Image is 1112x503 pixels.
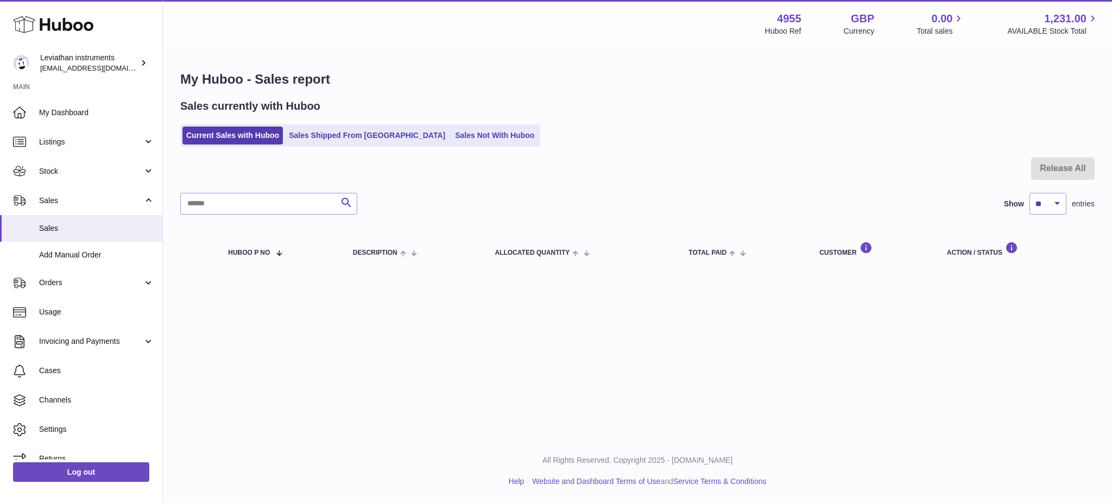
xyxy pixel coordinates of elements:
span: 1,231.00 [1044,11,1086,26]
span: Orders [39,278,143,288]
a: Log out [13,462,149,482]
a: 0.00 Total sales [917,11,965,36]
div: Currency [844,26,875,36]
span: Channels [39,395,154,405]
span: Stock [39,166,143,177]
a: Current Sales with Huboo [182,127,283,144]
div: Huboo Ref [765,26,801,36]
p: All Rights Reserved. Copyright 2025 - [DOMAIN_NAME] [172,455,1103,466]
a: Website and Dashboard Terms of Use [532,477,660,486]
span: AVAILABLE Stock Total [1007,26,1099,36]
span: Cases [39,366,154,376]
span: entries [1072,199,1095,209]
span: Total paid [688,249,726,256]
label: Show [1004,199,1024,209]
div: Action / Status [947,242,1084,256]
span: Listings [39,137,143,147]
a: Sales Not With Huboo [451,127,538,144]
span: ALLOCATED Quantity [495,249,570,256]
span: My Dashboard [39,108,154,118]
span: Sales [39,196,143,206]
img: internalAdmin-4955@internal.huboo.com [13,55,29,71]
a: Service Terms & Conditions [673,477,767,486]
span: Returns [39,454,154,464]
span: Total sales [917,26,965,36]
strong: GBP [851,11,874,26]
span: 0.00 [932,11,953,26]
h1: My Huboo - Sales report [180,71,1095,88]
span: Add Manual Order [39,250,154,260]
li: and [528,476,766,487]
span: Sales [39,223,154,234]
span: Huboo P no [228,249,270,256]
span: Description [353,249,397,256]
div: Customer [819,242,925,256]
a: Help [509,477,525,486]
h2: Sales currently with Huboo [180,99,320,114]
span: Settings [39,424,154,435]
div: Leviathan instruments [40,53,138,73]
span: Usage [39,307,154,317]
span: Invoicing and Payments [39,336,143,347]
strong: 4955 [777,11,801,26]
a: Sales Shipped From [GEOGRAPHIC_DATA] [285,127,449,144]
span: [EMAIL_ADDRESS][DOMAIN_NAME] [40,64,160,72]
a: 1,231.00 AVAILABLE Stock Total [1007,11,1099,36]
